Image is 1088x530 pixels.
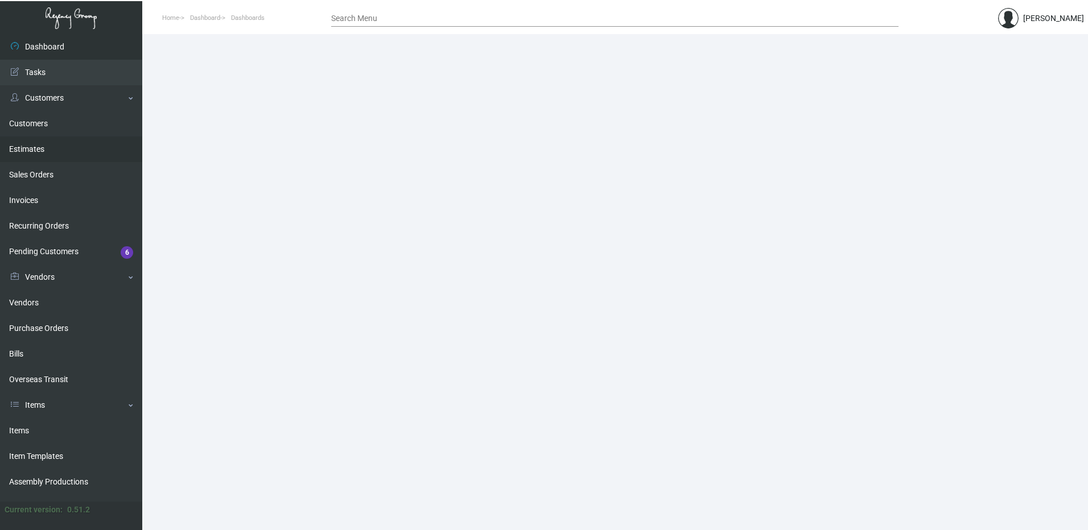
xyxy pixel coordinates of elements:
img: admin@bootstrapmaster.com [998,8,1019,28]
div: [PERSON_NAME] [1023,13,1084,24]
span: Home [162,14,179,22]
div: Current version: [5,504,63,516]
div: 0.51.2 [67,504,90,516]
span: Dashboard [190,14,220,22]
span: Dashboards [231,14,265,22]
